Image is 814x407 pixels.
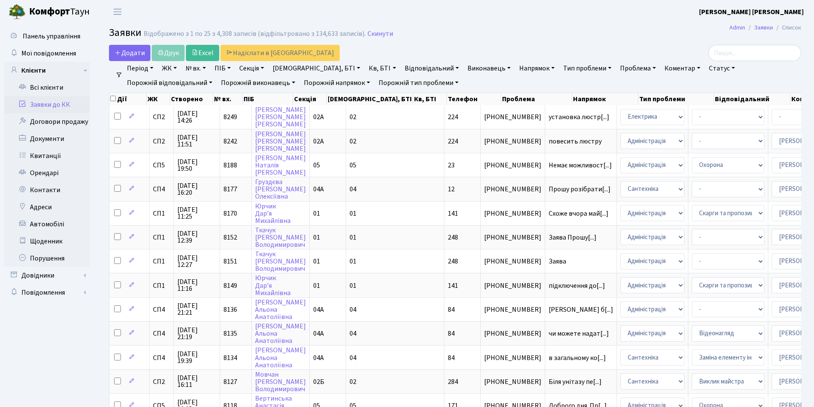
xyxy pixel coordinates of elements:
span: 02А [313,112,324,122]
span: 8170 [223,209,237,218]
span: [PHONE_NUMBER] [484,354,541,361]
span: 02 [350,112,356,122]
a: Секція [236,61,267,76]
th: Тип проблеми [638,93,714,105]
span: [PHONE_NUMBER] [484,282,541,289]
span: 01 [313,209,320,218]
a: Груздєва[PERSON_NAME]Олексіївна [255,177,306,201]
span: Біля унітазу пе[...] [549,377,602,387]
a: Скинути [367,30,393,38]
a: Довідники [4,267,90,284]
span: [PHONE_NUMBER] [484,330,541,337]
a: Коментар [661,61,704,76]
input: Пошук... [708,45,801,61]
a: Квитанції [4,147,90,164]
span: Панель управління [23,32,80,41]
span: СП4 [153,330,170,337]
a: Порушення [4,250,90,267]
span: 01 [313,233,320,242]
span: [DATE] 16:11 [177,375,216,388]
span: [PHONE_NUMBER] [484,258,541,265]
span: 04 [350,329,356,338]
a: Excel [186,45,219,61]
span: 12 [448,184,455,194]
span: 248 [448,257,458,266]
span: [DATE] 21:19 [177,327,216,340]
span: 8135 [223,329,237,338]
a: Клієнти [4,62,90,79]
span: [DATE] 11:25 [177,206,216,220]
th: Напрямок [572,93,638,105]
span: 8177 [223,184,237,194]
a: Орендарі [4,164,90,182]
span: СП4 [153,354,170,361]
span: 04 [350,305,356,314]
span: 01 [313,281,320,290]
span: Мої повідомлення [21,49,76,58]
span: 284 [448,377,458,387]
span: [PERSON_NAME] б[...] [549,305,613,314]
a: ЖК [159,61,180,76]
span: СП1 [153,234,170,241]
a: ПІБ [211,61,234,76]
span: Заява Прошу[...] [549,233,597,242]
a: Ткачук[PERSON_NAME]Володимирович [255,225,306,249]
th: Проблема [501,93,572,105]
span: 8249 [223,112,237,122]
span: 8127 [223,377,237,387]
span: [DATE] 19:50 [177,158,216,172]
span: в загальному ко[...] [549,353,606,363]
span: [DATE] 21:21 [177,302,216,316]
span: [DATE] 16:20 [177,182,216,196]
span: СП2 [153,378,170,385]
span: 04А [313,329,324,338]
span: [PHONE_NUMBER] [484,162,541,169]
span: 224 [448,137,458,146]
span: Таун [29,5,90,19]
a: [DEMOGRAPHIC_DATA], БТІ [269,61,364,76]
a: Проблема [617,61,659,76]
span: [PHONE_NUMBER] [484,306,541,313]
span: СП4 [153,306,170,313]
a: Напрямок [516,61,558,76]
span: Схоже вчора май[...] [549,209,608,218]
a: Період [123,61,157,76]
a: Контакти [4,182,90,199]
a: Тип проблеми [560,61,615,76]
span: повесить люстру [549,138,613,145]
span: підключення до[...] [549,281,605,290]
span: 84 [448,329,455,338]
span: Немає можливост[...] [549,161,612,170]
span: 248 [448,233,458,242]
span: 05 [313,161,320,170]
a: Мовчан[PERSON_NAME]Володимирович [255,370,306,394]
span: 8152 [223,233,237,242]
span: 04А [313,305,324,314]
span: Заявки [109,25,141,40]
a: Відповідальний [401,61,462,76]
span: Заява [549,258,613,265]
a: Панель управління [4,28,90,45]
a: Мої повідомлення [4,45,90,62]
a: ЮрчикДар’яМихайлівна [255,274,291,298]
button: Переключити навігацію [107,5,128,19]
span: Додати [115,48,145,58]
span: 8151 [223,257,237,266]
th: Кв, БТІ [413,93,447,105]
span: [PHONE_NUMBER] [484,234,541,241]
span: 02 [350,137,356,146]
th: [DEMOGRAPHIC_DATA], БТІ [327,93,413,105]
a: [PERSON_NAME]Наталія[PERSON_NAME] [255,153,306,177]
a: [PERSON_NAME] [PERSON_NAME] [699,7,804,17]
span: 01 [313,257,320,266]
a: № вх. [182,61,209,76]
a: [PERSON_NAME]АльонаАнатоліївна [255,298,306,322]
nav: breadcrumb [717,19,814,37]
a: [PERSON_NAME]АльонаАнатоліївна [255,346,306,370]
span: 8188 [223,161,237,170]
span: [DATE] 14:26 [177,110,216,124]
a: Повідомлення [4,284,90,301]
span: СП5 [153,162,170,169]
a: Виконавець [464,61,514,76]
